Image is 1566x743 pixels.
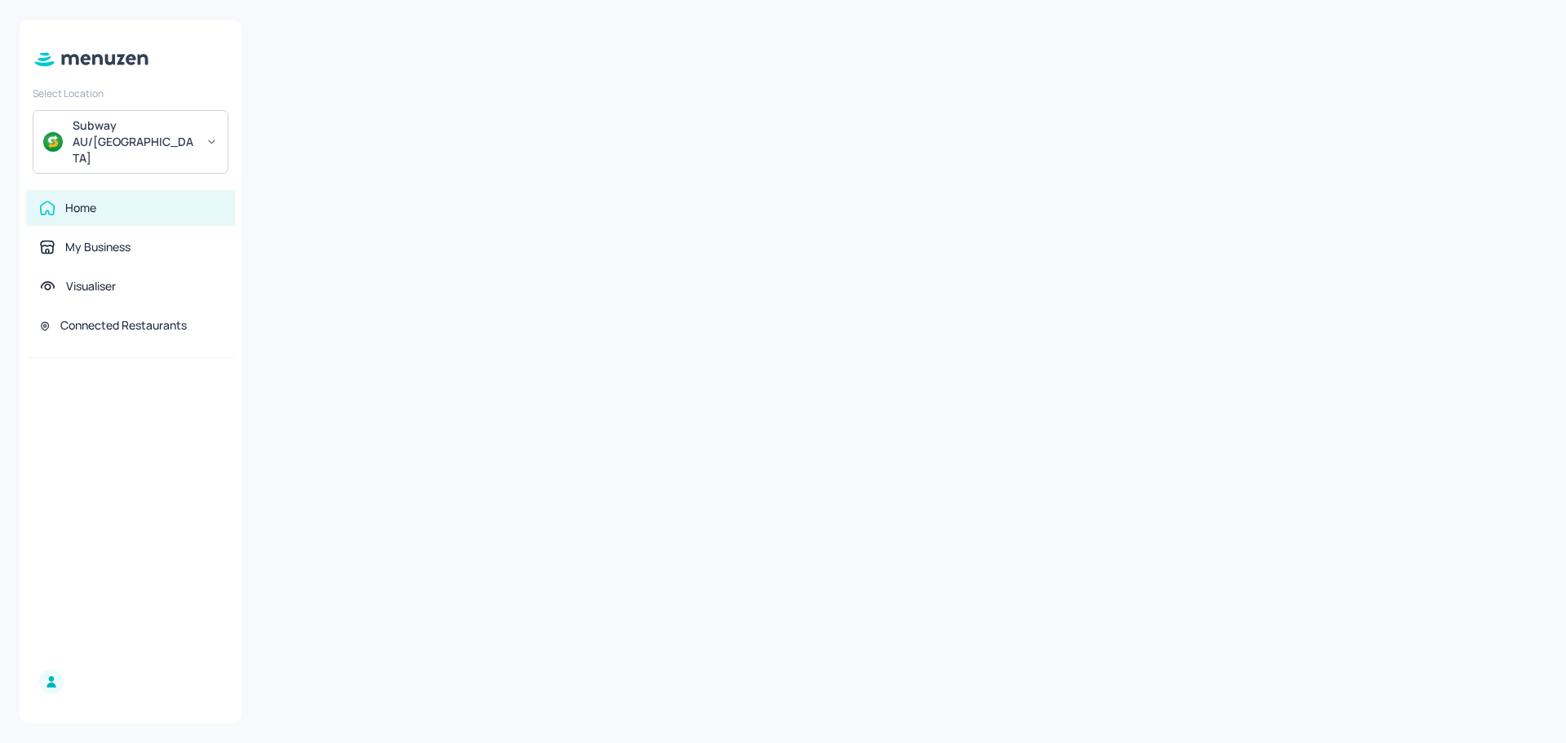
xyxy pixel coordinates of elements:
div: Home [65,200,96,216]
div: Visualiser [66,278,116,294]
div: Subway AU/[GEOGRAPHIC_DATA] [73,117,196,166]
div: Select Location [33,86,228,100]
img: avatar [43,132,63,152]
div: My Business [65,239,130,255]
div: Connected Restaurants [60,317,187,334]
